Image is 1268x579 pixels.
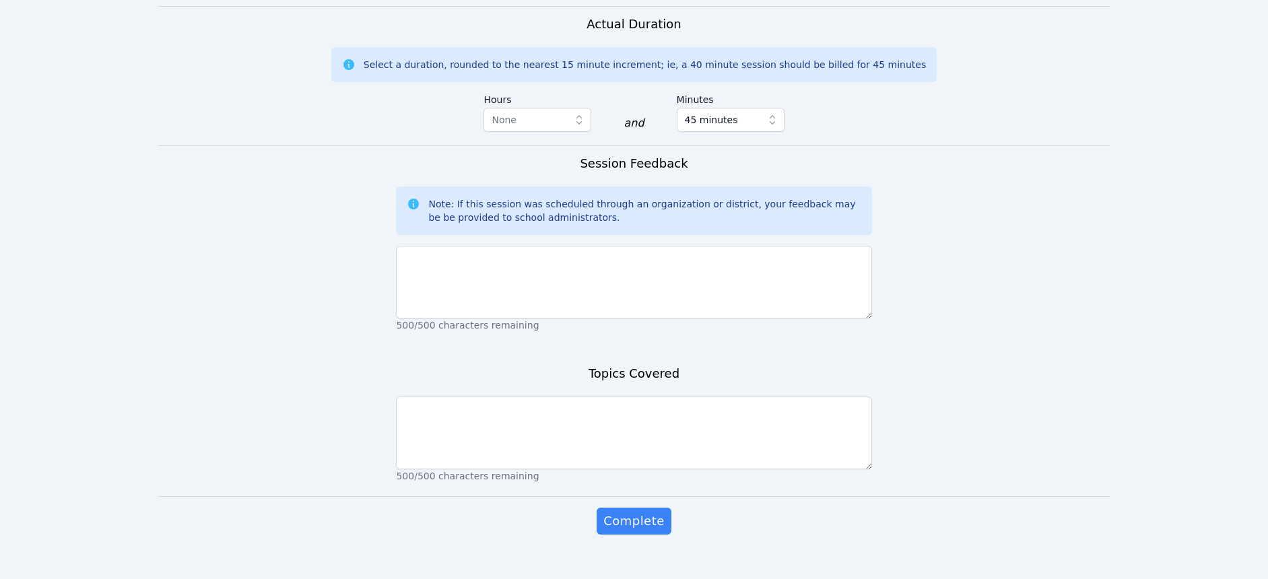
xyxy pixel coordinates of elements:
h3: Session Feedback [580,154,688,173]
button: None [483,108,591,132]
div: Note: If this session was scheduled through an organization or district, your feedback may be be ... [428,197,861,224]
h3: Actual Duration [587,15,681,34]
button: Complete [597,508,671,535]
div: Select a duration, rounded to the nearest 15 minute increment; ie, a 40 minute session should be ... [364,58,926,71]
h3: Topics Covered [589,364,679,383]
button: 45 minutes [677,108,785,132]
span: Complete [603,512,664,531]
div: and [624,115,644,131]
span: None [492,114,516,125]
p: 500/500 characters remaining [396,469,871,483]
label: Hours [483,88,591,108]
label: Minutes [677,88,785,108]
p: 500/500 characters remaining [396,318,871,332]
span: 45 minutes [685,112,738,128]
